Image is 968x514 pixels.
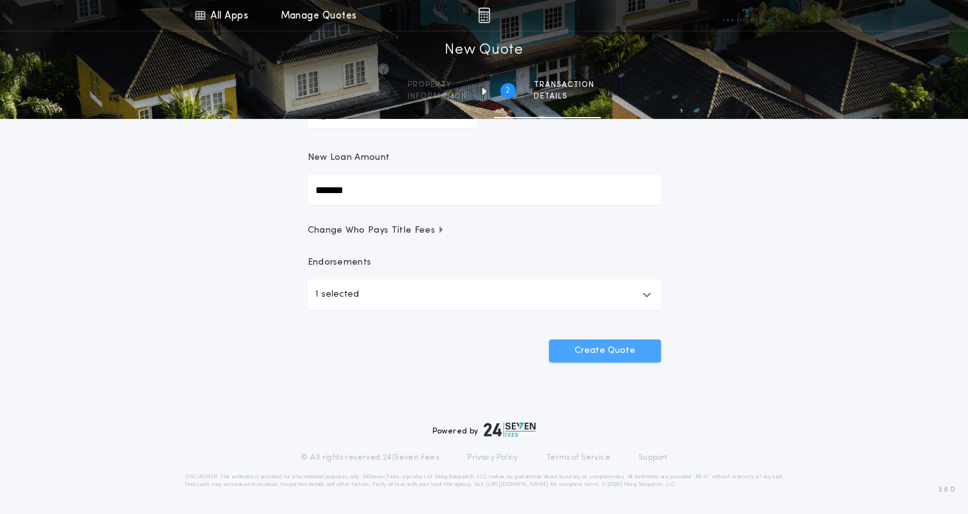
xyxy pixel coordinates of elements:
button: Create Quote [549,339,661,362]
p: 1 selected [315,287,359,302]
span: Change Who Pays Title Fees [308,224,445,237]
span: Property [408,80,467,90]
a: [URL][DOMAIN_NAME] [485,482,548,487]
p: New Loan Amount [308,152,390,164]
p: © All rights reserved. 24|Seven Fees [301,453,439,463]
div: Powered by [432,422,536,437]
img: logo [484,422,536,437]
input: New Loan Amount [308,175,661,205]
p: Endorsements [308,256,661,269]
a: Privacy Policy [467,453,518,463]
button: Change Who Pays Title Fees [308,224,661,237]
span: information [408,91,467,102]
p: DISCLAIMER: This estimate is provided for informational purposes only. 24|Seven Fees, a product o... [185,473,784,488]
img: img [478,8,490,23]
img: vs-icon [723,9,771,22]
button: 1 selected [308,279,661,310]
span: 3.8.0 [938,484,955,495]
a: Terms of Service [546,453,610,463]
h2: 2 [505,86,510,96]
span: Transaction [534,80,594,90]
h1: New Quote [445,40,523,61]
span: details [534,91,594,102]
a: Support [639,453,667,463]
